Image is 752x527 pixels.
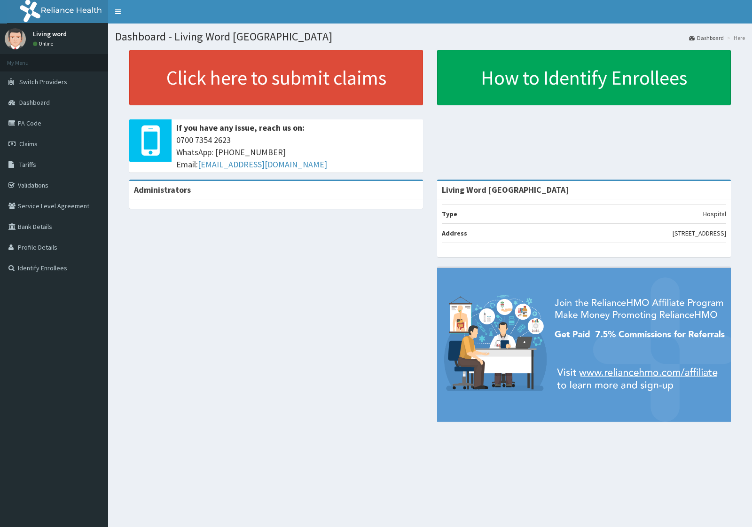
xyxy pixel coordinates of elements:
li: Here [725,34,745,42]
a: Click here to submit claims [129,50,423,105]
span: Tariffs [19,160,36,169]
p: [STREET_ADDRESS] [673,228,726,238]
span: 0700 7354 2623 WhatsApp: [PHONE_NUMBER] Email: [176,134,418,170]
p: Living word [33,31,67,37]
img: provider-team-banner.png [437,268,731,422]
span: Claims [19,140,38,148]
p: Hospital [703,209,726,219]
b: Type [442,210,457,218]
b: Address [442,229,467,237]
h1: Dashboard - Living Word [GEOGRAPHIC_DATA] [115,31,745,43]
a: Dashboard [689,34,724,42]
a: [EMAIL_ADDRESS][DOMAIN_NAME] [198,159,327,170]
b: Administrators [134,184,191,195]
span: Dashboard [19,98,50,107]
strong: Living Word [GEOGRAPHIC_DATA] [442,184,569,195]
img: User Image [5,28,26,49]
a: Online [33,40,55,47]
b: If you have any issue, reach us on: [176,122,305,133]
span: Switch Providers [19,78,67,86]
a: How to Identify Enrollees [437,50,731,105]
